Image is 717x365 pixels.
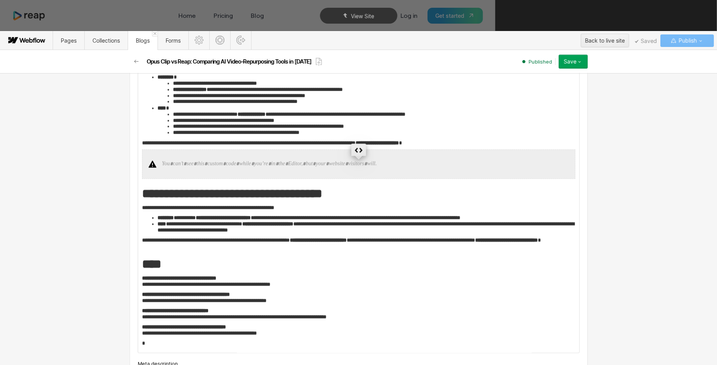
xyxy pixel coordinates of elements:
span: Published [529,58,552,65]
a: Close 'Blogs' tab [152,31,157,36]
button: Publish [661,34,714,47]
button: Back to live site [581,34,629,47]
div: Back to live site [585,35,625,46]
span: Blogs [136,37,150,44]
span: Forms [166,37,181,44]
button: Save [559,55,588,69]
h2: Opus Clip vs Reap: Comparing AI Video-Repurposing Tools in [DATE] [147,58,312,65]
span: Collections [92,37,120,44]
span: Pages [61,37,77,44]
span: Publish [677,35,697,46]
div: Save [564,59,577,65]
span: Saved [635,40,657,43]
span: View Site [351,13,374,19]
